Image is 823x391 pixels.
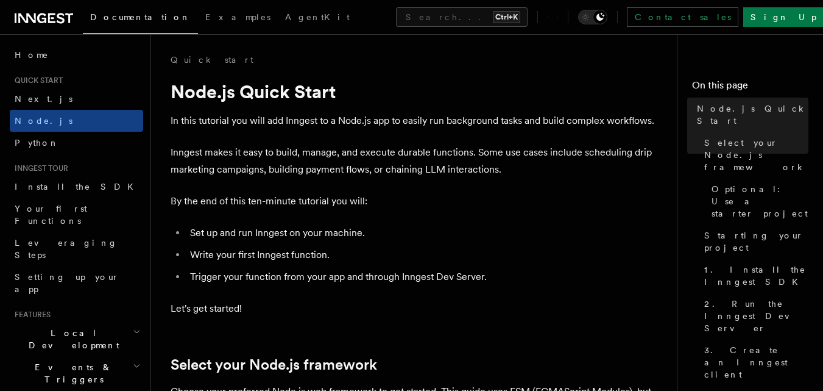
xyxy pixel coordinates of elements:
li: Write your first Inngest function. [186,246,658,264]
h1: Node.js Quick Start [171,81,658,102]
span: 1. Install the Inngest SDK [704,264,808,288]
a: Select your Node.js framework [171,356,377,373]
a: 1. Install the Inngest SDK [699,259,808,293]
span: AgentKit [285,12,350,22]
a: AgentKit [278,4,357,33]
span: Events & Triggers [10,361,133,386]
a: 2. Run the Inngest Dev Server [699,293,808,339]
kbd: Ctrl+K [493,11,520,23]
a: Starting your project [699,224,808,259]
a: Next.js [10,88,143,110]
a: Python [10,132,143,154]
span: 3. Create an Inngest client [704,344,808,381]
span: Python [15,138,59,148]
span: Node.js [15,116,72,126]
span: Node.js Quick Start [697,102,808,127]
a: Node.js [10,110,143,132]
a: Node.js Quick Start [692,98,808,132]
button: Search...Ctrl+K [396,7,528,27]
span: Leveraging Steps [15,238,118,260]
a: Documentation [83,4,198,34]
a: Leveraging Steps [10,232,143,266]
span: Inngest tour [10,163,68,173]
p: Inngest makes it easy to build, manage, and execute durable functions. Some use cases include sch... [171,144,658,178]
a: Setting up your app [10,266,143,300]
span: Install the SDK [15,182,141,192]
a: Optional: Use a starter project [707,178,808,224]
span: Optional: Use a starter project [712,183,808,220]
span: Quick start [10,76,63,85]
p: Let's get started! [171,300,658,317]
a: Quick start [171,54,253,66]
button: Toggle dark mode [578,10,607,24]
button: Local Development [10,322,143,356]
span: Select your Node.js framework [704,137,808,173]
a: Select your Node.js framework [699,132,808,178]
span: Examples [205,12,270,22]
span: Your first Functions [15,204,87,226]
span: Features [10,310,51,320]
span: Documentation [90,12,191,22]
li: Set up and run Inngest on your machine. [186,224,658,242]
a: Examples [198,4,278,33]
span: 2. Run the Inngest Dev Server [704,298,808,334]
p: By the end of this ten-minute tutorial you will: [171,193,658,210]
p: In this tutorial you will add Inngest to a Node.js app to easily run background tasks and build c... [171,112,658,129]
button: Events & Triggers [10,356,143,390]
span: Local Development [10,327,133,351]
span: Home [15,49,49,61]
span: Setting up your app [15,272,119,294]
a: Your first Functions [10,198,143,232]
a: 3. Create an Inngest client [699,339,808,386]
a: Install the SDK [10,176,143,198]
a: Contact sales [627,7,738,27]
h4: On this page [692,78,808,98]
span: Next.js [15,94,72,104]
a: Home [10,44,143,66]
li: Trigger your function from your app and through Inngest Dev Server. [186,268,658,285]
span: Starting your project [704,229,808,254]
